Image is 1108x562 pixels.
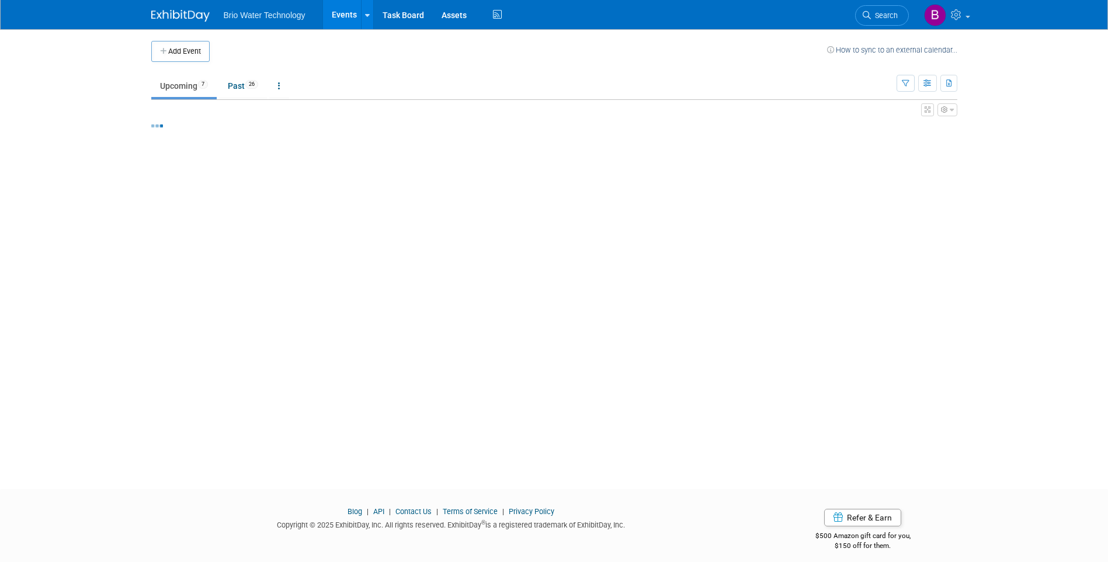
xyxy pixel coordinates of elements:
span: 7 [198,80,208,89]
a: Contact Us [395,507,432,516]
span: | [433,507,441,516]
div: Copyright © 2025 ExhibitDay, Inc. All rights reserved. ExhibitDay is a registered trademark of Ex... [151,517,752,530]
div: $500 Amazon gift card for you, [769,523,957,550]
img: Brandye Gahagan [924,4,946,26]
img: ExhibitDay [151,10,210,22]
a: Privacy Policy [509,507,554,516]
a: Terms of Service [443,507,498,516]
a: Search [855,5,909,26]
span: | [364,507,371,516]
button: Add Event [151,41,210,62]
div: $150 off for them. [769,541,957,551]
a: API [373,507,384,516]
sup: ® [481,519,485,526]
span: Search [871,11,898,20]
a: Upcoming7 [151,75,217,97]
span: 26 [245,80,258,89]
span: | [386,507,394,516]
a: How to sync to an external calendar... [827,46,957,54]
img: loading... [151,124,163,127]
a: Refer & Earn [824,509,901,526]
a: Blog [348,507,362,516]
span: | [499,507,507,516]
span: Brio Water Technology [224,11,305,20]
a: Past26 [219,75,267,97]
